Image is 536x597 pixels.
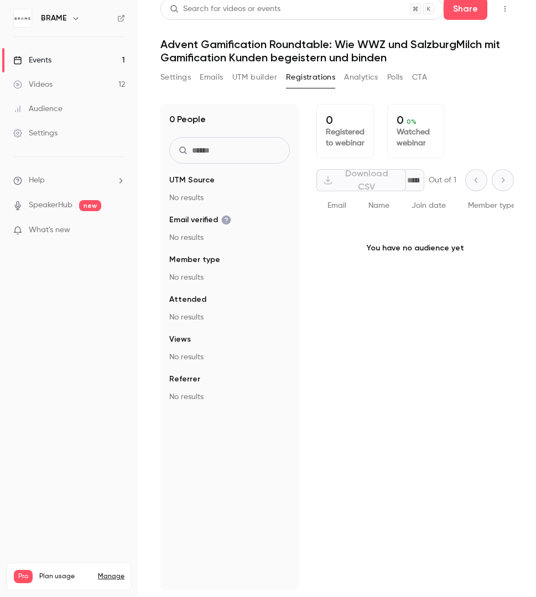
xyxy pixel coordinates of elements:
[326,113,365,127] p: 0
[407,118,417,125] span: 0 %
[286,69,335,86] button: Registrations
[327,202,346,210] span: Email
[13,175,125,186] li: help-dropdown-opener
[344,69,378,86] button: Analytics
[169,232,290,243] p: No results
[169,214,231,226] span: Email verified
[326,127,365,149] p: Registered to webinar
[39,572,91,581] span: Plan usage
[412,69,427,86] button: CTA
[79,200,101,211] span: new
[14,570,33,583] span: Pro
[29,224,70,236] span: What's new
[169,312,290,323] p: No results
[397,113,435,127] p: 0
[169,374,200,385] span: Referrer
[170,3,280,15] div: Search for videos or events
[169,391,290,402] p: No results
[368,202,389,210] span: Name
[13,79,53,90] div: Videos
[169,294,206,305] span: Attended
[232,69,277,86] button: UTM builder
[387,69,403,86] button: Polls
[169,113,206,126] h1: 0 People
[397,127,435,149] p: Watched webinar
[200,69,223,86] button: Emails
[13,55,51,66] div: Events
[169,175,290,402] section: facet-groups
[29,200,72,211] a: SpeakerHub
[169,175,215,186] span: UTM Source
[29,175,45,186] span: Help
[316,221,514,276] p: You have no audience yet
[14,9,32,27] img: BRAME
[412,202,446,210] span: Join date
[13,128,58,139] div: Settings
[13,103,63,114] div: Audience
[169,272,290,283] p: No results
[160,69,191,86] button: Settings
[468,202,516,210] span: Member type
[429,175,456,186] p: Out of 1
[169,334,191,345] span: Views
[98,572,124,581] a: Manage
[41,13,67,24] h6: BRAME
[169,254,220,265] span: Member type
[169,352,290,363] p: No results
[169,192,290,203] p: No results
[160,38,514,64] h1: Advent Gamification Roundtable: Wie WWZ und SalzburgMilch mit Gamification Kunden begeistern und ...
